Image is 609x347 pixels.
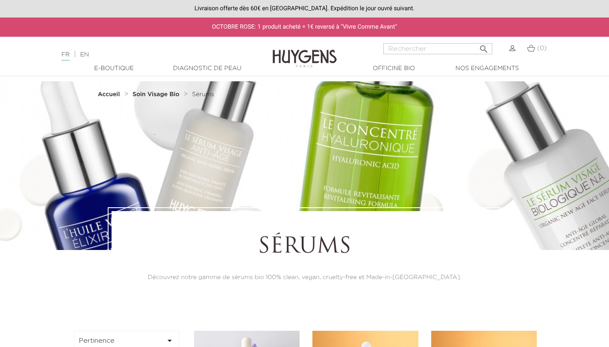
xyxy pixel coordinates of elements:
i:  [165,335,175,346]
a: E-Boutique [71,64,157,73]
button:  [476,41,491,52]
a: Diagnostic de peau [165,64,250,73]
a: Nos engagements [444,64,530,73]
a: EN [80,52,89,58]
a: Sérums [192,91,214,98]
a: Accueil [98,91,122,98]
img: Huygens [273,36,337,69]
div: | [57,50,247,60]
span: Sérums [192,91,214,97]
strong: Accueil [98,91,120,97]
h1: Sérums [135,235,474,260]
p: Découvrez notre gamme de sérums bio 100% clean, vegan, cruelty-free et Made-in-[GEOGRAPHIC_DATA]. [135,273,474,282]
a: Soin Visage Bio [132,91,182,98]
input: Rechercher [383,43,492,54]
a: FR [62,52,70,61]
span: (0) [537,45,547,51]
i:  [479,41,489,52]
strong: Soin Visage Bio [132,91,179,97]
a: Officine Bio [351,64,437,73]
